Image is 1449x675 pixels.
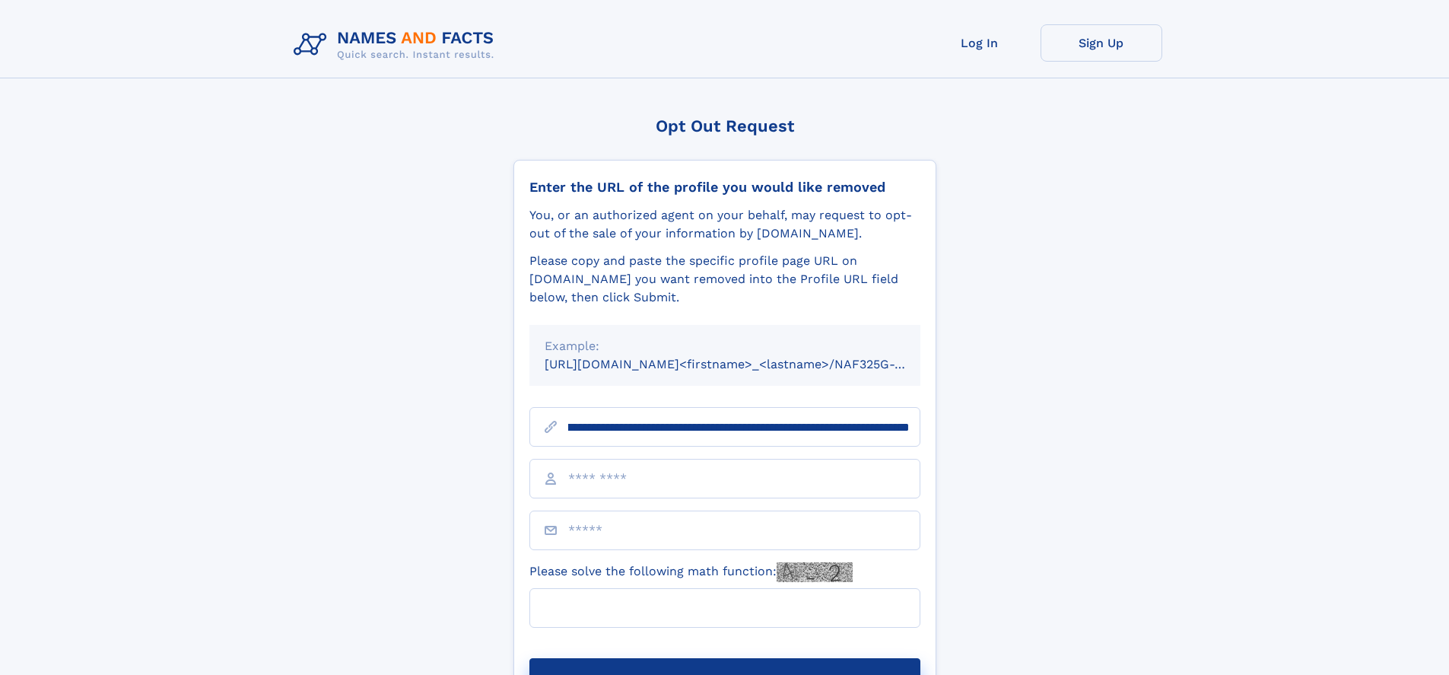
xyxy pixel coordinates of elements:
[529,179,920,196] div: Enter the URL of the profile you would like removed
[529,252,920,307] div: Please copy and paste the specific profile page URL on [DOMAIN_NAME] you want removed into the Pr...
[919,24,1041,62] a: Log In
[529,206,920,243] div: You, or an authorized agent on your behalf, may request to opt-out of the sale of your informatio...
[1041,24,1162,62] a: Sign Up
[513,116,936,135] div: Opt Out Request
[545,357,949,371] small: [URL][DOMAIN_NAME]<firstname>_<lastname>/NAF325G-xxxxxxxx
[529,562,853,582] label: Please solve the following math function:
[288,24,507,65] img: Logo Names and Facts
[545,337,905,355] div: Example:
